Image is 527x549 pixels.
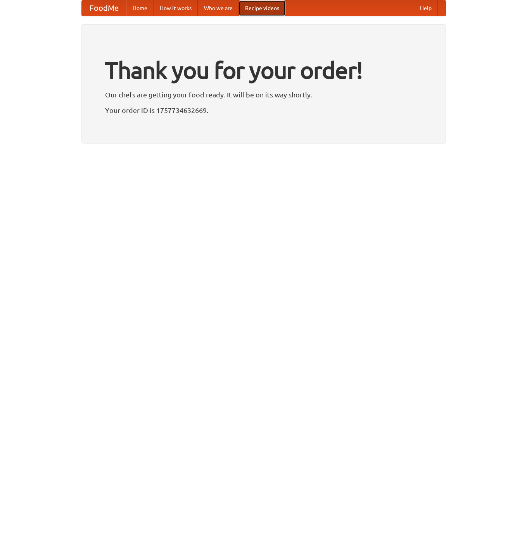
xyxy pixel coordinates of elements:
[414,0,438,16] a: Help
[105,52,422,89] h1: Thank you for your order!
[105,89,422,100] p: Our chefs are getting your food ready. It will be on its way shortly.
[105,104,422,116] p: Your order ID is 1757734632669.
[198,0,239,16] a: Who we are
[126,0,154,16] a: Home
[154,0,198,16] a: How it works
[239,0,285,16] a: Recipe videos
[82,0,126,16] a: FoodMe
